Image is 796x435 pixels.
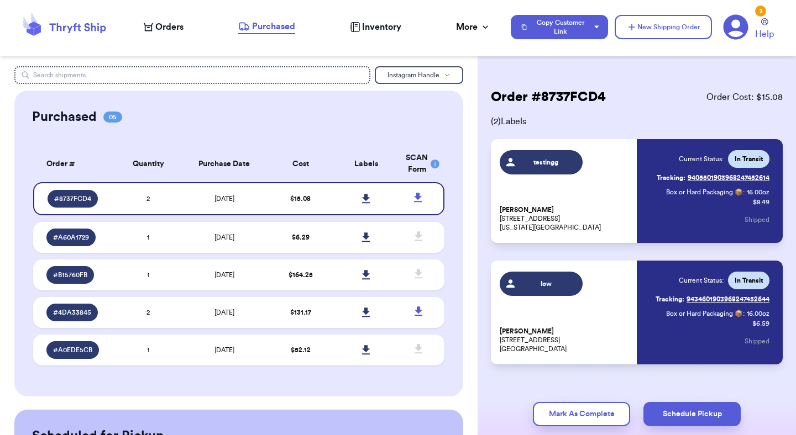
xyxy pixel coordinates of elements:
div: SCAN Form [406,152,431,176]
button: Instagram Handle [375,66,463,84]
span: Current Status: [679,276,724,285]
a: Purchased [238,20,295,34]
span: [DATE] [214,234,234,241]
span: 2 [146,309,150,316]
span: [DATE] [214,272,234,278]
span: Orders [155,20,184,34]
span: # 4DA33845 [53,308,91,317]
span: [DATE] [214,309,234,316]
span: [DATE] [214,195,234,202]
button: Shipped [745,329,769,353]
span: ( 2 ) Labels [491,115,783,128]
span: $ 15.08 [290,195,311,202]
span: Box or Hard Packaging 📦 [666,310,743,317]
span: $ 164.25 [289,272,313,278]
span: [PERSON_NAME] [500,327,554,336]
span: 1 [147,234,149,241]
th: Labels [333,146,399,182]
p: $ 8.49 [753,198,769,206]
span: Tracking: [657,173,685,182]
button: Shipped [745,208,769,232]
span: $ 6.29 [292,234,310,241]
span: 2 [146,195,150,202]
a: 3 [723,14,748,40]
span: low [520,279,573,288]
span: Tracking: [656,295,684,304]
button: Schedule Pickup [643,402,741,426]
span: : [743,309,745,318]
span: $ 52.12 [291,347,311,353]
span: # A0EDE5CB [53,346,92,354]
th: Cost [268,146,333,182]
span: # A60A1729 [53,233,89,242]
span: 16.00 oz [747,309,769,318]
div: More [456,20,491,34]
span: Help [755,28,774,41]
span: 1 [147,272,149,278]
span: Purchased [252,20,295,33]
span: In Transit [735,276,763,285]
h2: Purchased [32,108,97,126]
span: Instagram Handle [387,72,439,78]
th: Quantity [116,146,181,182]
input: Search shipments... [14,66,370,84]
span: Current Status: [679,155,724,163]
p: $ 6.59 [752,319,769,328]
th: Order # [33,146,116,182]
span: testingg [520,158,573,167]
button: Copy Customer Link [511,15,608,39]
span: # 8737FCD4 [54,194,91,203]
h2: Order # 8737FCD4 [491,88,606,106]
span: [DATE] [214,347,234,353]
span: Box or Hard Packaging 📦 [666,189,743,195]
span: 16.00 oz [747,188,769,197]
span: $ 131.17 [290,309,311,316]
span: Inventory [362,20,401,34]
span: # B15760FB [53,270,87,279]
p: [STREET_ADDRESS] [US_STATE][GEOGRAPHIC_DATA] [500,205,630,232]
span: Order Cost: $ 15.08 [706,91,783,104]
a: Help [755,18,774,41]
a: Tracking:9434601903968247452644 [656,290,769,308]
p: [STREET_ADDRESS] [GEOGRAPHIC_DATA] [500,327,630,353]
span: In Transit [735,155,763,163]
span: [PERSON_NAME] [500,206,554,214]
button: New Shipping Order [615,15,712,39]
a: Tracking:9405501903968247452614 [657,169,769,187]
th: Purchase Date [181,146,268,182]
span: 05 [103,112,122,123]
a: Orders [144,20,184,34]
span: 1 [147,347,149,353]
a: Inventory [350,20,401,34]
button: Mark As Complete [533,402,630,426]
div: 3 [755,6,766,17]
span: : [743,188,745,197]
